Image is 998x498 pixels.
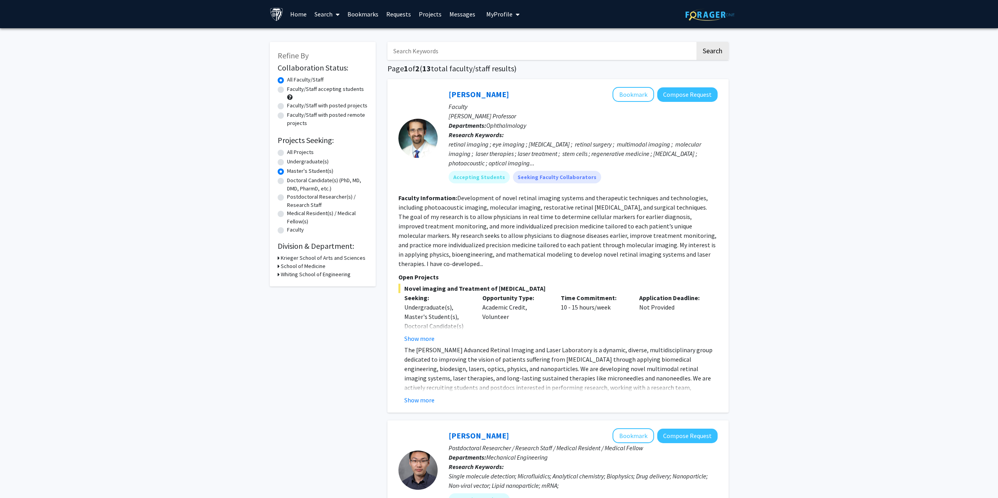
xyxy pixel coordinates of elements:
[344,0,382,28] a: Bookmarks
[287,101,367,110] label: Faculty/Staff with posted projects
[287,85,364,93] label: Faculty/Staff accepting students
[657,429,718,443] button: Compose Request to Sixuan Li
[449,431,509,440] a: [PERSON_NAME]
[449,102,718,111] p: Faculty
[398,284,718,293] span: Novel imaging and Treatment of [MEDICAL_DATA]
[281,262,325,270] h3: School of Medicine
[449,111,718,121] p: [PERSON_NAME] Professor
[449,443,718,453] p: Postdoctoral Researcher / Research Staff / Medical Resident / Medical Fellow
[278,136,368,145] h2: Projects Seeking:
[287,193,368,209] label: Postdoctoral Researcher(s) / Research Staff
[486,10,513,18] span: My Profile
[449,131,504,139] b: Research Keywords:
[287,176,368,193] label: Doctoral Candidate(s) (PhD, MD, DMD, PharmD, etc.)
[449,171,510,183] mat-chip: Accepting Students
[286,0,311,28] a: Home
[449,471,718,490] div: Single molecule detection; Microfluidics; Analytical chemistry; Biophysics; Drug delivery; Nanopa...
[387,64,729,73] h1: Page of ( total faculty/staff results)
[287,148,314,156] label: All Projects
[398,194,457,202] b: Faculty Information:
[287,226,304,234] label: Faculty
[639,293,706,302] p: Application Deadline:
[445,0,479,28] a: Messages
[404,302,471,397] div: Undergraduate(s), Master's Student(s), Doctoral Candidate(s) (PhD, MD, DMD, PharmD, etc.), Postdo...
[561,293,627,302] p: Time Commitment:
[476,293,555,343] div: Academic Credit, Volunteer
[422,63,431,73] span: 13
[278,241,368,251] h2: Division & Department:
[404,345,718,420] p: The [PERSON_NAME] Advanced Retinal Imaging and Laser Laboratory is a dynamic, diverse, multidisci...
[449,139,718,168] div: retinal imaging ; eye imaging ; [MEDICAL_DATA] ; retinal surgery ; multimodal imaging ; molecular...
[382,0,415,28] a: Requests
[633,293,712,343] div: Not Provided
[613,87,654,102] button: Add Yannis Paulus to Bookmarks
[404,293,471,302] p: Seeking:
[449,121,486,129] b: Departments:
[270,7,284,21] img: Johns Hopkins University Logo
[449,463,504,471] b: Research Keywords:
[696,42,729,60] button: Search
[482,293,549,302] p: Opportunity Type:
[278,63,368,72] h2: Collaboration Status:
[613,428,654,443] button: Add Sixuan Li to Bookmarks
[281,254,365,262] h3: Krieger School of Arts and Sciences
[387,42,695,60] input: Search Keywords
[415,0,445,28] a: Projects
[287,158,329,166] label: Undergraduate(s)
[486,121,526,129] span: Ophthalmology
[513,171,601,183] mat-chip: Seeking Faculty Collaborators
[278,51,309,60] span: Refine By
[404,395,434,405] button: Show more
[404,334,434,343] button: Show more
[415,63,420,73] span: 2
[449,89,509,99] a: [PERSON_NAME]
[287,111,368,127] label: Faculty/Staff with posted remote projects
[398,194,716,268] fg-read-more: Development of novel retinal imaging systems and therapeutic techniques and technologies, includi...
[287,167,333,175] label: Master's Student(s)
[6,463,33,492] iframe: Chat
[657,87,718,102] button: Compose Request to Yannis Paulus
[486,453,548,461] span: Mechanical Engineering
[281,270,351,279] h3: Whiting School of Engineering
[287,76,324,84] label: All Faculty/Staff
[287,209,368,226] label: Medical Resident(s) / Medical Fellow(s)
[555,293,633,343] div: 10 - 15 hours/week
[449,453,486,461] b: Departments:
[311,0,344,28] a: Search
[398,272,718,282] p: Open Projects
[685,9,734,21] img: ForagerOne Logo
[404,63,408,73] span: 1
